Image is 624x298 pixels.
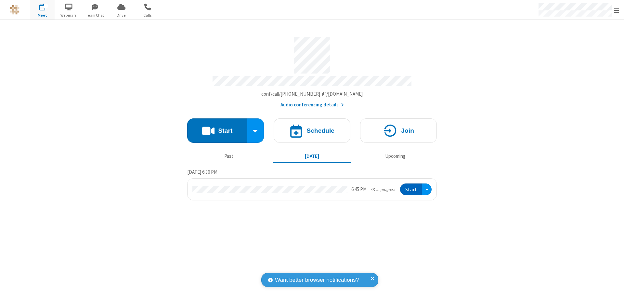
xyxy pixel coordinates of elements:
[187,169,217,175] span: [DATE] 6:36 PM
[280,101,344,109] button: Audio conferencing details
[351,186,367,193] div: 6:45 PM
[136,12,160,18] span: Calls
[608,281,619,293] iframe: Chat
[275,276,359,284] span: Want better browser notifications?
[83,12,107,18] span: Team Chat
[187,32,437,109] section: Account details
[10,5,19,15] img: QA Selenium DO NOT DELETE OR CHANGE
[261,90,363,98] button: Copy my meeting room linkCopy my meeting room link
[360,118,437,143] button: Join
[273,150,351,162] button: [DATE]
[190,150,268,162] button: Past
[247,118,264,143] div: Start conference options
[57,12,81,18] span: Webinars
[356,150,435,162] button: Upcoming
[218,128,232,134] h4: Start
[401,128,414,134] h4: Join
[187,168,437,201] section: Today's Meetings
[422,183,432,196] div: Open menu
[274,118,350,143] button: Schedule
[109,12,134,18] span: Drive
[306,128,334,134] h4: Schedule
[400,183,422,196] button: Start
[187,118,247,143] button: Start
[30,12,55,18] span: Meet
[44,4,48,8] div: 1
[371,186,395,193] em: in progress
[261,91,363,97] span: Copy my meeting room link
